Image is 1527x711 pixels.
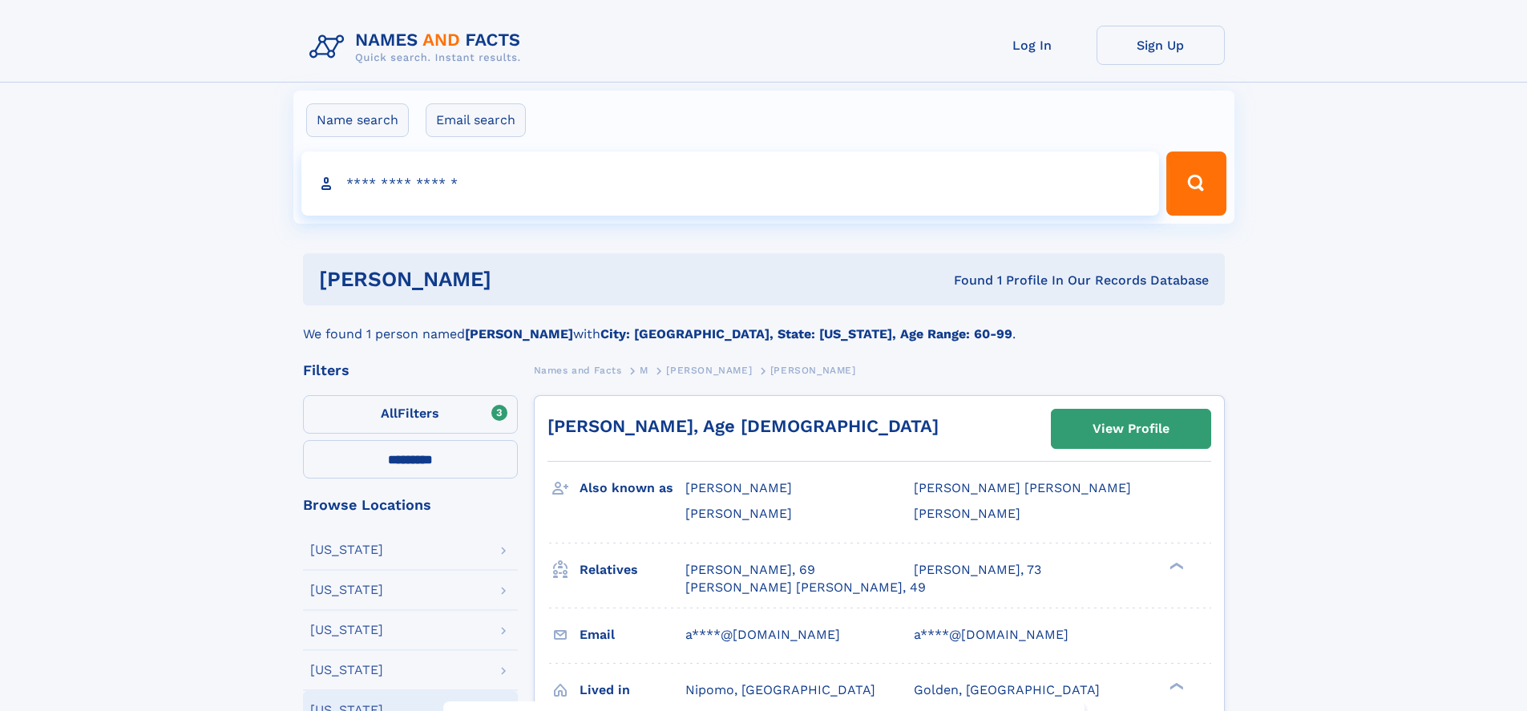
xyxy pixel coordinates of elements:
b: City: [GEOGRAPHIC_DATA], State: [US_STATE], Age Range: 60-99 [600,326,1012,341]
div: We found 1 person named with . [303,305,1225,344]
span: [PERSON_NAME] [914,506,1020,521]
a: Sign Up [1097,26,1225,65]
span: [PERSON_NAME] [PERSON_NAME] [914,480,1131,495]
div: ❯ [1165,681,1185,691]
div: Filters [303,363,518,378]
b: [PERSON_NAME] [465,326,573,341]
span: M [640,365,648,376]
div: Found 1 Profile In Our Records Database [722,272,1209,289]
span: [PERSON_NAME] [685,480,792,495]
div: View Profile [1093,410,1169,447]
a: Names and Facts [534,360,622,380]
h3: Email [580,621,685,648]
a: Log In [968,26,1097,65]
button: Search Button [1166,151,1226,216]
span: All [381,406,398,421]
span: [PERSON_NAME] [666,365,752,376]
h3: Relatives [580,556,685,584]
a: [PERSON_NAME], Age [DEMOGRAPHIC_DATA] [547,416,939,436]
h3: Lived in [580,677,685,704]
div: Browse Locations [303,498,518,512]
a: [PERSON_NAME], 73 [914,561,1041,579]
img: Logo Names and Facts [303,26,534,69]
a: [PERSON_NAME] [666,360,752,380]
h3: Also known as [580,475,685,502]
input: search input [301,151,1160,216]
h1: [PERSON_NAME] [319,269,723,289]
div: [US_STATE] [310,584,383,596]
div: ❯ [1165,560,1185,571]
div: [US_STATE] [310,624,383,636]
a: M [640,360,648,380]
div: [US_STATE] [310,664,383,677]
label: Filters [303,395,518,434]
a: [PERSON_NAME], 69 [685,561,815,579]
span: [PERSON_NAME] [770,365,856,376]
label: Email search [426,103,526,137]
div: [US_STATE] [310,543,383,556]
span: [PERSON_NAME] [685,506,792,521]
a: [PERSON_NAME] [PERSON_NAME], 49 [685,579,926,596]
span: Golden, [GEOGRAPHIC_DATA] [914,682,1100,697]
span: Nipomo, [GEOGRAPHIC_DATA] [685,682,875,697]
a: View Profile [1052,410,1210,448]
label: Name search [306,103,409,137]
